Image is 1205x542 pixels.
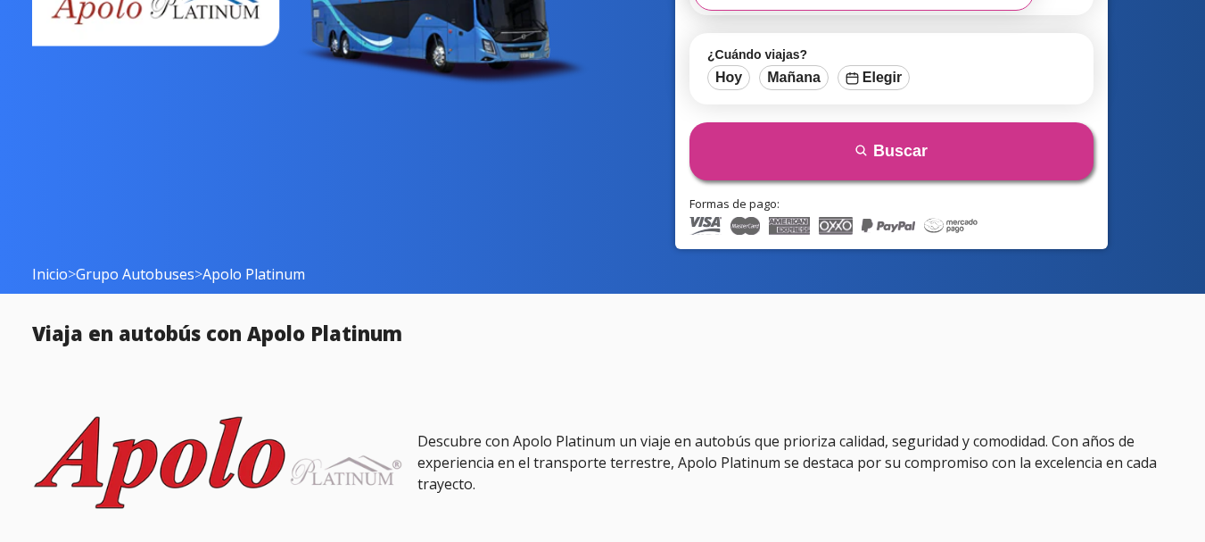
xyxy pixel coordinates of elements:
img: Mercado Pago [924,217,978,235]
button: Buscar [689,122,1094,180]
img: PayPal [862,217,915,235]
button: Hoy [707,65,750,90]
img: American Express [769,217,809,235]
span: > > [32,263,305,285]
img: Oxxo [819,217,853,235]
img: Master Card [730,217,760,235]
span: Descubre con Apolo Platinum un viaje en autobús que prioriza calidad, seguridad y comodidad. Con ... [417,431,1157,494]
p: Formas de pago: [689,196,1094,213]
a: Grupo Autobuses [76,264,194,284]
h2: Viaja en autobús con Apolo Platinum [32,319,1174,348]
button: Elegir [838,65,910,90]
img: Visa [689,217,722,235]
span: Apolo Platinum [202,264,305,284]
button: Mañana [759,65,829,90]
a: Inicio [32,264,68,284]
label: ¿Cuándo viajas? [707,47,1076,62]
